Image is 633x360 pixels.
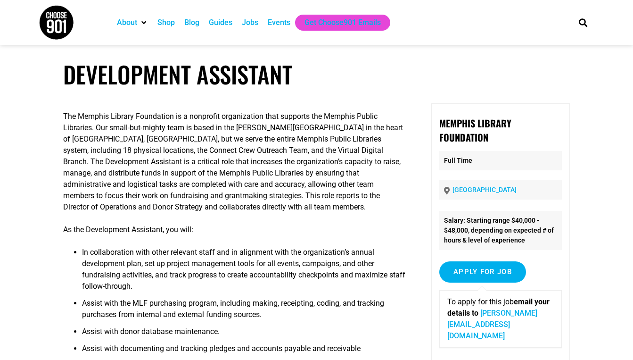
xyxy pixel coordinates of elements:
[209,17,232,28] a: Guides
[117,17,137,28] a: About
[268,17,290,28] a: Events
[82,343,406,360] li: Assist with documenting and tracking pledges and accounts payable and receivable
[63,60,569,88] h1: Development Assistant
[82,326,406,343] li: Assist with donor database maintenance.
[439,261,526,283] input: Apply for job
[82,298,406,326] li: Assist with the MLF purchasing program, including making, receipting, coding, and tracking purcha...
[439,211,562,250] li: Salary: Starting range $40,000 - $48,000, depending on expected # of hours & level of experience
[112,15,153,31] div: About
[184,17,199,28] a: Blog
[575,15,591,30] div: Search
[447,296,554,342] p: To apply for this job
[439,116,511,144] strong: Memphis Library Foundation
[304,17,381,28] a: Get Choose901 Emails
[439,151,562,170] p: Full Time
[242,17,258,28] a: Jobs
[63,224,406,235] p: As the Development Assistant, you will:
[447,309,537,340] a: [PERSON_NAME][EMAIL_ADDRESS][DOMAIN_NAME]
[112,15,563,31] nav: Main nav
[63,111,406,213] p: The Memphis Library Foundation is a nonprofit organization that supports the Memphis Public Libra...
[452,186,517,193] a: [GEOGRAPHIC_DATA]
[82,247,406,298] li: In collaboration with other relevant staff and in alignment with the organization’s annual develo...
[157,17,175,28] a: Shop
